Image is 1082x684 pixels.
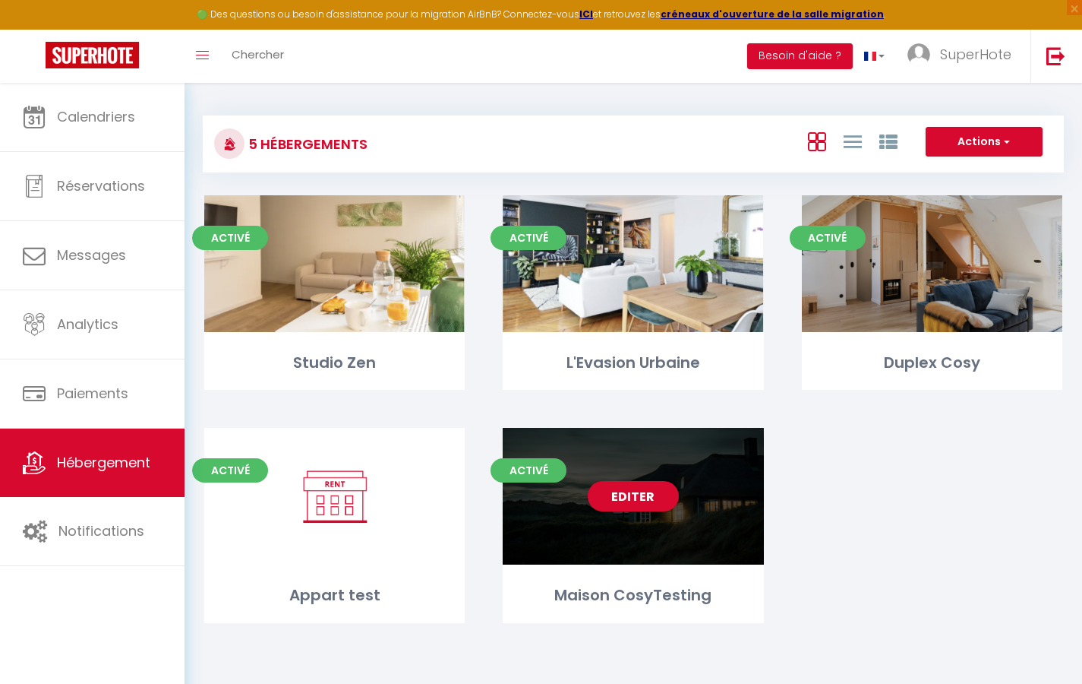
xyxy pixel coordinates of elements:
[57,245,126,264] span: Messages
[808,128,826,154] a: Vue en Box
[926,127,1043,157] button: Actions
[204,351,465,375] div: Studio Zen
[907,43,930,66] img: ...
[896,30,1030,83] a: ... SuperHote
[57,384,128,403] span: Paiements
[588,481,679,511] a: Editer
[12,6,58,52] button: Ouvrir le widget de chat LiveChat
[802,351,1062,375] div: Duplex Cosy
[503,584,763,607] div: Maison CosyTesting
[57,315,118,334] span: Analytics
[503,351,763,375] div: L'Evasion Urbaine
[747,43,853,69] button: Besoin d'aide ?
[1046,46,1065,65] img: logout
[192,226,268,250] span: Activé
[244,127,368,161] h3: 5 Hébergements
[192,458,268,483] span: Activé
[879,128,897,154] a: Vue par Groupe
[57,176,145,195] span: Réservations
[57,107,135,126] span: Calendriers
[491,458,566,483] span: Activé
[579,8,593,21] a: ICI
[844,128,862,154] a: Vue en Liste
[1017,616,1071,673] iframe: Chat
[58,521,144,540] span: Notifications
[661,8,884,21] a: créneaux d'ouverture de la salle migration
[46,42,139,68] img: Super Booking
[204,584,465,607] div: Appart test
[220,30,295,83] a: Chercher
[940,45,1011,64] span: SuperHote
[57,453,150,472] span: Hébergement
[491,226,566,250] span: Activé
[232,46,284,62] span: Chercher
[790,226,866,250] span: Activé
